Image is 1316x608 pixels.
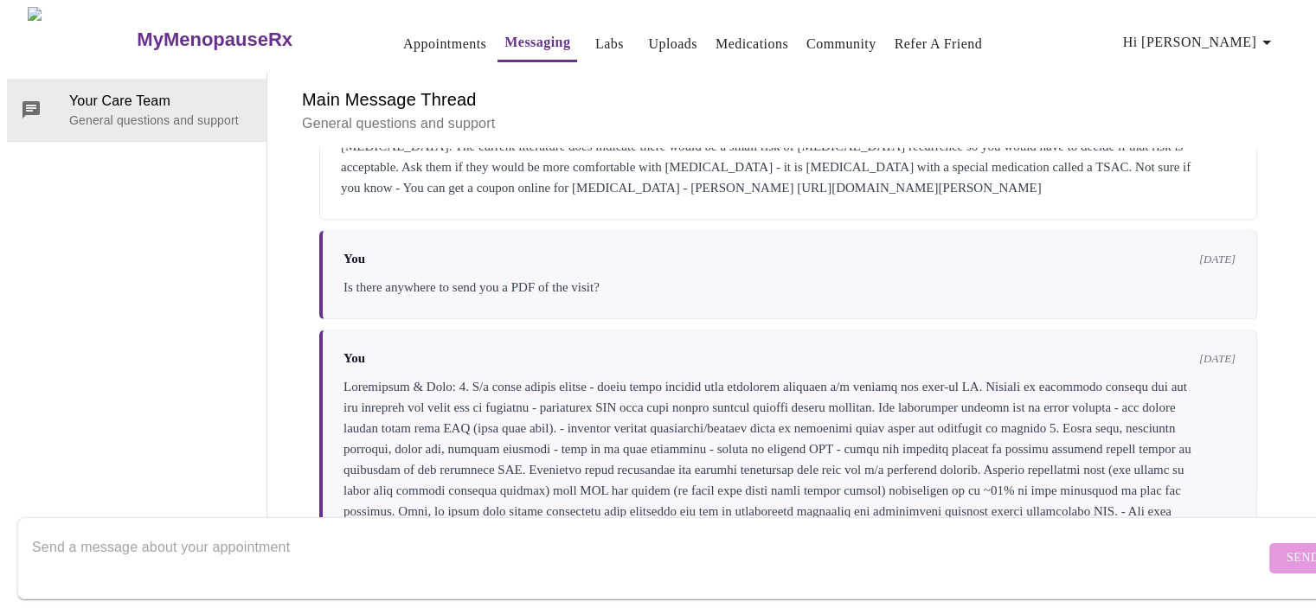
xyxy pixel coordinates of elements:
a: Appointments [403,32,486,56]
span: [DATE] [1199,253,1236,266]
button: Medications [709,27,795,61]
span: Your Care Team [69,91,253,112]
button: Refer a Friend [888,27,990,61]
div: Your Care TeamGeneral questions and support [7,79,266,141]
div: Is there anywhere to send you a PDF of the visit? [343,277,1236,298]
button: Appointments [396,27,493,61]
div: Hi Deb, Thank you for the update. Unfortunately, you are doing all the correct things! Let's cros... [341,115,1236,198]
span: Hi [PERSON_NAME] [1123,30,1277,54]
a: Community [806,32,876,56]
a: Labs [595,32,624,56]
a: Uploads [648,32,697,56]
a: Messaging [504,30,570,54]
button: Community [799,27,883,61]
button: Labs [581,27,637,61]
a: Medications [716,32,788,56]
button: Messaging [498,25,577,62]
textarea: Send a message about your appointment [32,530,1265,586]
h6: Main Message Thread [302,86,1274,113]
h3: MyMenopauseRx [137,29,292,51]
a: Refer a Friend [895,32,983,56]
p: General questions and support [69,112,253,129]
p: General questions and support [302,113,1274,134]
span: [DATE] [1199,352,1236,366]
a: MyMenopauseRx [135,10,362,70]
img: MyMenopauseRx Logo [28,7,135,72]
button: Hi [PERSON_NAME] [1116,25,1284,60]
span: You [343,351,365,366]
span: You [343,252,365,266]
button: Uploads [641,27,704,61]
